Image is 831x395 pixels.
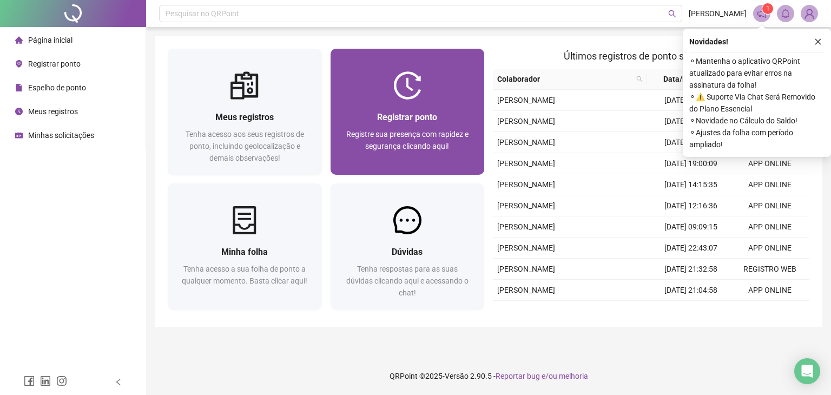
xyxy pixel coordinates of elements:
td: [DATE] 22:43:07 [651,238,730,259]
span: Minha folha [221,247,268,257]
td: [DATE] 14:00:58 [651,301,730,322]
span: Página inicial [28,36,72,44]
a: Meus registrosTenha acesso aos seus registros de ponto, incluindo geolocalização e demais observa... [168,49,322,175]
span: environment [15,60,23,68]
span: notification [757,9,767,18]
td: REGISTRO WEB [730,259,809,280]
td: APP ONLINE [730,153,809,174]
span: [PERSON_NAME] [497,138,555,147]
td: [DATE] 21:32:58 [651,259,730,280]
span: 1 [766,5,770,12]
span: file [15,84,23,91]
a: DúvidasTenha respostas para as suas dúvidas clicando aqui e acessando o chat! [331,183,485,310]
td: [DATE] 12:16:36 [651,195,730,216]
th: Data/Hora [647,69,724,90]
span: [PERSON_NAME] [497,96,555,104]
span: search [668,10,676,18]
span: left [115,378,122,386]
span: Tenha acesso aos seus registros de ponto, incluindo geolocalização e demais observações! [186,130,304,162]
td: APP ONLINE [730,195,809,216]
span: home [15,36,23,44]
span: linkedin [40,376,51,386]
span: [PERSON_NAME] [497,265,555,273]
td: [DATE] 09:09:15 [651,216,730,238]
span: Tenha acesso a sua folha de ponto a qualquer momento. Basta clicar aqui! [182,265,307,285]
span: Registrar ponto [377,112,437,122]
span: Reportar bug e/ou melhoria [496,372,588,380]
span: Meus registros [215,112,274,122]
img: 52657 [801,5,817,22]
span: [PERSON_NAME] [497,243,555,252]
div: Open Intercom Messenger [794,358,820,384]
span: Minhas solicitações [28,131,94,140]
footer: QRPoint © 2025 - 2.90.5 - [146,357,831,395]
span: Dúvidas [392,247,423,257]
span: clock-circle [15,108,23,115]
sup: 1 [762,3,773,14]
td: APP ONLINE [730,301,809,322]
span: [PERSON_NAME] [497,117,555,126]
span: Espelho de ponto [28,83,86,92]
td: [DATE] 09:06:27 [651,90,730,111]
span: Versão [445,372,469,380]
span: ⚬ ⚠️ Suporte Via Chat Será Removido do Plano Essencial [689,91,825,115]
span: [PERSON_NAME] [497,222,555,231]
span: ⚬ Mantenha o aplicativo QRPoint atualizado para evitar erros na assinatura da folha! [689,55,825,91]
span: schedule [15,131,23,139]
td: APP ONLINE [730,174,809,195]
span: Meus registros [28,107,78,116]
td: [DATE] 21:04:58 [651,280,730,301]
td: [DATE] 14:15:35 [651,174,730,195]
span: Colaborador [497,73,632,85]
span: [PERSON_NAME] [497,201,555,210]
td: [DATE] 19:00:09 [651,153,730,174]
span: Tenha respostas para as suas dúvidas clicando aqui e acessando o chat! [346,265,469,297]
span: close [814,38,822,45]
span: ⚬ Ajustes da folha com período ampliado! [689,127,825,150]
td: APP ONLINE [730,238,809,259]
span: Registrar ponto [28,60,81,68]
span: Registre sua presença com rapidez e segurança clicando aqui! [346,130,469,150]
a: Registrar pontoRegistre sua presença com rapidez e segurança clicando aqui! [331,49,485,175]
span: [PERSON_NAME] [497,286,555,294]
span: facebook [24,376,35,386]
span: instagram [56,376,67,386]
span: Novidades ! [689,36,728,48]
span: [PERSON_NAME] [689,8,747,19]
span: search [636,76,643,82]
td: APP ONLINE [730,280,809,301]
td: APP ONLINE [730,216,809,238]
td: [DATE] 21:55:46 [651,132,730,153]
span: ⚬ Novidade no Cálculo do Saldo! [689,115,825,127]
span: Últimos registros de ponto sincronizados [564,50,738,62]
span: bell [781,9,790,18]
td: [DATE] 22:26:54 [651,111,730,132]
a: Minha folhaTenha acesso a sua folha de ponto a qualquer momento. Basta clicar aqui! [168,183,322,310]
span: [PERSON_NAME] [497,180,555,189]
span: search [634,71,645,87]
span: [PERSON_NAME] [497,159,555,168]
span: Data/Hora [651,73,711,85]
